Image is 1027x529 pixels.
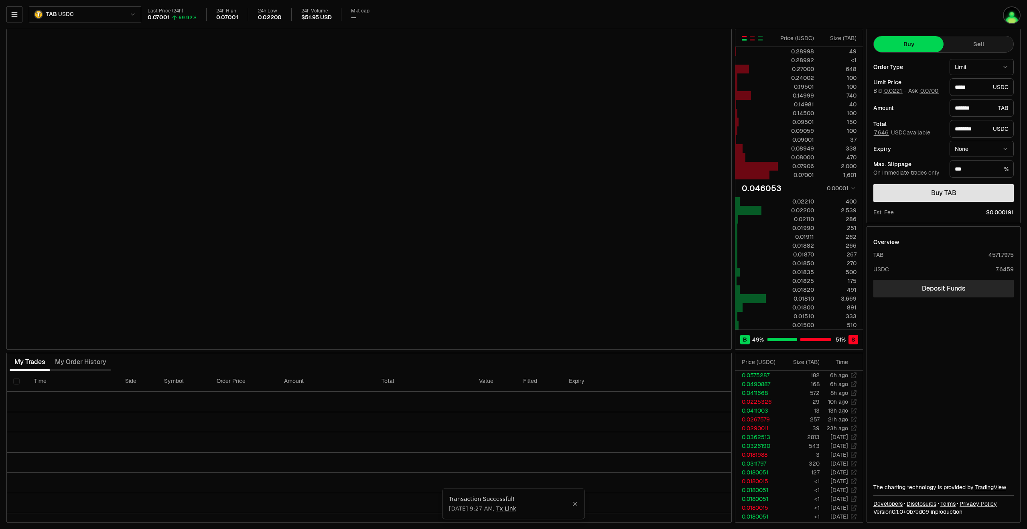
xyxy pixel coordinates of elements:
button: My Order History [50,354,111,370]
div: <1 [821,56,857,64]
div: 648 [821,65,857,73]
div: 0.01870 [778,250,814,258]
button: None [950,141,1014,157]
div: 270 [821,259,857,267]
td: 0.0180051 [735,512,782,521]
time: [DATE] [830,504,848,511]
div: 400 [821,197,857,205]
time: [DATE] [830,522,848,529]
div: 267 [821,250,857,258]
div: 0.01800 [778,303,814,311]
div: Max. Slippage [873,161,943,167]
span: 0b7ed0913fbf52469ef473a8b81e537895d320b2 [906,508,929,515]
th: Value [473,371,517,392]
div: 0.046053 [742,183,781,194]
td: 3 [782,450,820,459]
div: 24h High [216,8,238,14]
time: [DATE] [830,460,848,467]
div: 0.14500 [778,109,814,117]
td: 543 [782,442,820,450]
div: 0.09501 [778,118,814,126]
td: <1 [782,477,820,486]
div: Size ( TAB ) [821,34,857,42]
time: [DATE] [830,469,848,476]
div: 0.01810 [778,295,814,303]
div: — [351,14,356,21]
button: Close [572,501,578,507]
span: $0.000191 [986,208,1014,216]
div: On immediate trades only [873,169,943,177]
div: 0.08949 [778,144,814,153]
button: Show Buy Orders Only [757,35,763,41]
span: B [743,336,747,344]
time: 10h ago [828,398,848,405]
div: 24h Volume [301,8,331,14]
time: [DATE] [830,486,848,494]
div: 0.28992 [778,56,814,64]
time: 8h ago [830,389,848,397]
a: Deposit Funds [873,280,1014,297]
button: Buy [874,36,944,52]
div: 100 [821,83,857,91]
td: 39 [782,424,820,433]
span: USDC available [873,129,930,136]
div: 40 [821,100,857,108]
div: 0.01911 [778,233,814,241]
button: Show Buy and Sell Orders [741,35,747,41]
button: 0.00001 [824,183,857,193]
span: Ask [908,87,939,95]
time: 21h ago [828,416,848,423]
span: TAB [46,11,57,18]
div: 49 [821,47,857,55]
img: Jay Keplr [1004,7,1020,23]
div: 150 [821,118,857,126]
a: Privacy Policy [960,500,997,508]
div: 510 [821,321,857,329]
td: 13 [782,406,820,415]
div: 491 [821,286,857,294]
div: 0.07001 [778,171,814,179]
div: 891 [821,303,857,311]
div: 0.27000 [778,65,814,73]
td: 0.0181988 [735,450,782,459]
th: Filled [517,371,562,392]
div: 175 [821,277,857,285]
div: 0.01820 [778,286,814,294]
div: 37 [821,136,857,144]
button: 7.646 [873,129,889,136]
div: 251 [821,224,857,232]
span: [DATE] 9:27 AM , [449,505,516,513]
time: 23h ago [826,425,848,432]
div: 0.14981 [778,100,814,108]
div: 0.09059 [778,127,814,135]
td: <1 [782,512,820,521]
div: 0.01990 [778,224,814,232]
button: Limit [950,59,1014,75]
div: $51.95 USD [301,14,331,21]
td: 182 [782,371,820,380]
th: Order Price [210,371,278,392]
div: 500 [821,268,857,276]
iframe: Financial Chart [7,29,731,349]
div: 740 [821,92,857,100]
div: 1,601 [821,171,857,179]
div: 0.24002 [778,74,814,82]
th: Amount [278,371,375,392]
div: 4571.7975 [988,251,1014,259]
td: 0.0362513 [735,433,782,442]
div: Mkt cap [351,8,369,14]
img: TAB Logo [35,11,42,18]
td: 0.0411003 [735,406,782,415]
span: 51 % [836,336,846,344]
div: 333 [821,312,857,320]
div: 2,539 [821,206,857,214]
div: The charting technology is provided by [873,483,1014,491]
div: 0.28998 [778,47,814,55]
th: Expiry [562,371,650,392]
td: 0.0180051 [735,468,782,477]
div: 0.14999 [778,92,814,100]
time: [DATE] [830,442,848,450]
td: 0.0490887 [735,380,782,389]
div: Last Price (24h) [148,8,197,14]
time: [DATE] [830,495,848,503]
